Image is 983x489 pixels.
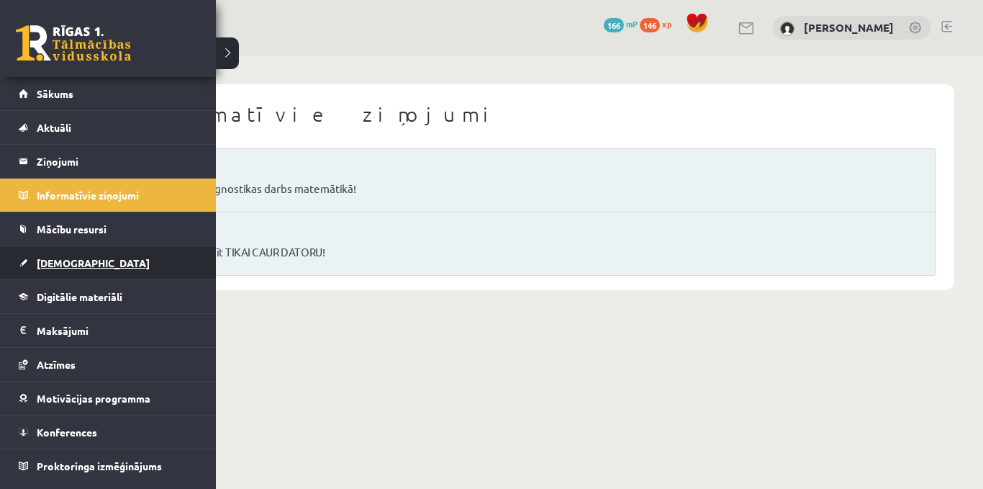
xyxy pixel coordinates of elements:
a: Maksājumi [19,314,198,347]
a: [DEMOGRAPHIC_DATA] [19,246,198,279]
a: Proktoringa izmēģinājums [19,449,198,483]
span: xp [662,18,671,30]
a: Digitālie materiāli [19,280,198,313]
a: [PERSON_NAME] [804,20,894,35]
span: [DEMOGRAPHIC_DATA] [37,256,150,269]
a: Mācību resursi [19,212,198,246]
a: 166 mP [604,18,638,30]
a: Informatīvie ziņojumi [19,179,198,212]
a: Atzīmes [19,348,198,381]
a: Obligāts skolas diagnostikas darbs matemātikā! [123,181,918,197]
a: Motivācijas programma [19,382,198,415]
span: Digitālie materiāli [37,290,122,303]
img: Zlata Zima [780,22,794,36]
a: Ieskaites drīkst pildīt TIKAI CAUR DATORU! [123,244,918,261]
a: Aktuāli [19,111,198,144]
span: 166 [604,18,624,32]
span: Proktoringa izmēģinājums [37,459,162,472]
span: 146 [640,18,660,32]
a: Ziņojumi [19,145,198,178]
span: mP [626,18,638,30]
span: Motivācijas programma [37,392,150,405]
a: Konferences [19,416,198,449]
span: Sākums [37,87,73,100]
legend: Informatīvie ziņojumi [37,179,198,212]
span: Atzīmes [37,358,76,371]
a: Rīgas 1. Tālmācības vidusskola [16,25,131,61]
h1: Informatīvie ziņojumi [104,102,936,127]
a: Sākums [19,77,198,110]
span: Aktuāli [37,121,71,134]
legend: Maksājumi [37,314,198,347]
span: Konferences [37,426,97,439]
span: Mācību resursi [37,223,107,235]
a: 146 xp [640,18,679,30]
legend: Ziņojumi [37,145,198,178]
